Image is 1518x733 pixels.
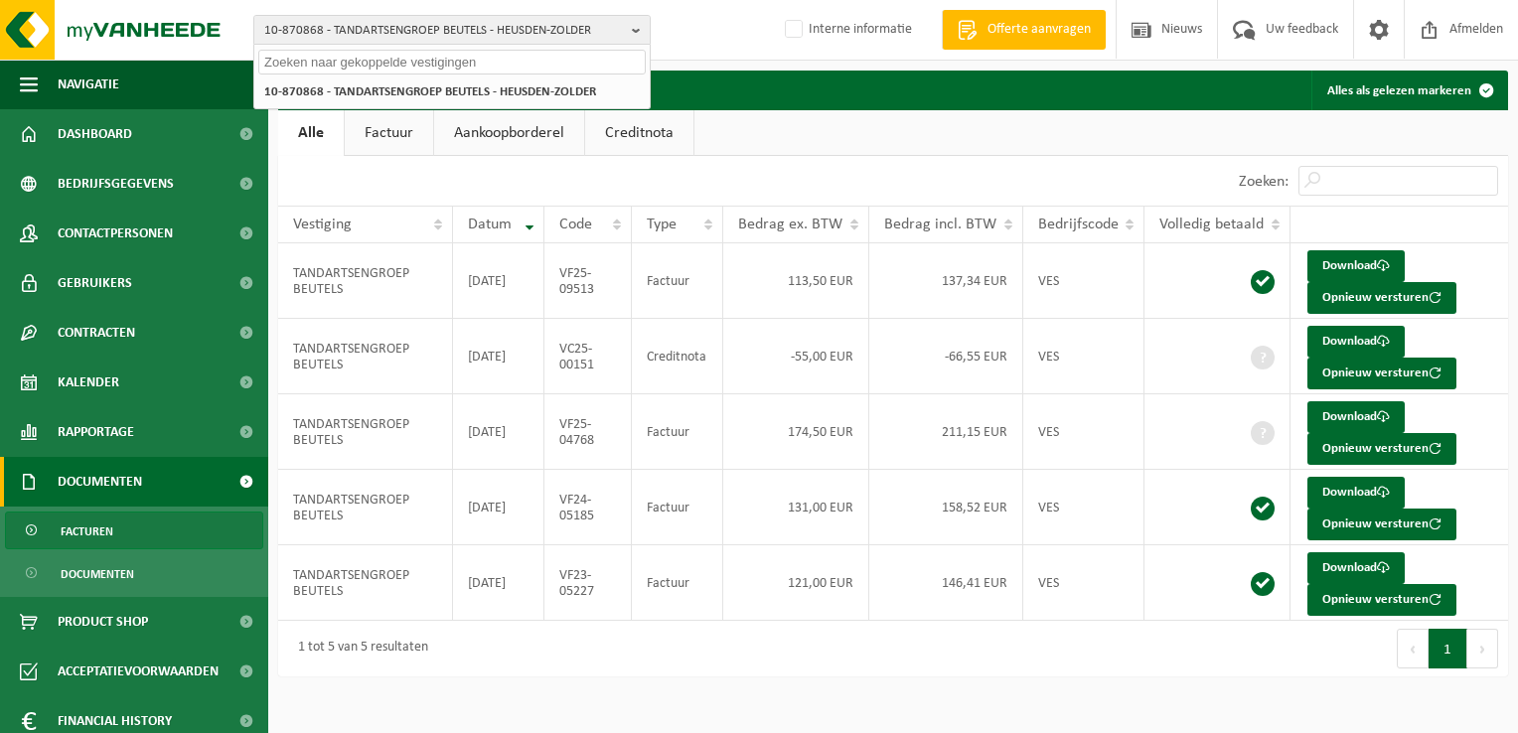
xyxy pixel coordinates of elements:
td: Factuur [632,545,723,621]
label: Zoeken: [1239,174,1289,190]
a: Creditnota [585,110,693,156]
td: VC25-00151 [544,319,632,394]
td: 113,50 EUR [723,243,869,319]
span: Bedrag ex. BTW [738,217,842,232]
span: Vestiging [293,217,352,232]
span: Bedrijfscode [1038,217,1119,232]
td: 137,34 EUR [869,243,1023,319]
span: Contracten [58,308,135,358]
span: 10-870868 - TANDARTSENGROEP BEUTELS - HEUSDEN-ZOLDER [264,16,624,46]
button: Opnieuw versturen [1307,509,1456,540]
td: 174,50 EUR [723,394,869,470]
td: TANDARTSENGROEP BEUTELS [278,243,453,319]
button: Opnieuw versturen [1307,282,1456,314]
span: Volledig betaald [1159,217,1264,232]
td: VES [1023,319,1145,394]
td: [DATE] [453,394,544,470]
a: Download [1307,326,1405,358]
td: [DATE] [453,319,544,394]
td: [DATE] [453,470,544,545]
span: Navigatie [58,60,119,109]
td: [DATE] [453,243,544,319]
button: Opnieuw versturen [1307,433,1456,465]
span: Gebruikers [58,258,132,308]
a: Facturen [5,512,263,549]
span: Contactpersonen [58,209,173,258]
td: 211,15 EUR [869,394,1023,470]
td: -55,00 EUR [723,319,869,394]
td: [DATE] [453,545,544,621]
td: Factuur [632,394,723,470]
span: Product Shop [58,597,148,647]
td: 121,00 EUR [723,545,869,621]
span: Offerte aanvragen [983,20,1096,40]
span: Documenten [58,457,142,507]
span: Rapportage [58,407,134,457]
span: Acceptatievoorwaarden [58,647,219,696]
button: 1 [1429,629,1467,668]
td: TANDARTSENGROEP BEUTELS [278,319,453,394]
span: Type [647,217,677,232]
td: TANDARTSENGROEP BEUTELS [278,545,453,621]
button: Next [1467,629,1498,668]
td: VF23-05227 [544,545,632,621]
a: Download [1307,250,1405,282]
td: Factuur [632,470,723,545]
td: VES [1023,470,1145,545]
span: Dashboard [58,109,132,159]
strong: 10-870868 - TANDARTSENGROEP BEUTELS - HEUSDEN-ZOLDER [264,85,596,98]
span: Bedrijfsgegevens [58,159,174,209]
a: Download [1307,477,1405,509]
label: Interne informatie [781,15,912,45]
span: Datum [468,217,512,232]
button: Previous [1397,629,1429,668]
a: Download [1307,401,1405,433]
button: Alles als gelezen markeren [1311,71,1506,110]
td: -66,55 EUR [869,319,1023,394]
a: Download [1307,552,1405,584]
td: Creditnota [632,319,723,394]
button: Opnieuw versturen [1307,358,1456,389]
button: Opnieuw versturen [1307,584,1456,616]
td: TANDARTSENGROEP BEUTELS [278,470,453,545]
td: VES [1023,394,1145,470]
td: 146,41 EUR [869,545,1023,621]
a: Offerte aanvragen [942,10,1106,50]
td: Factuur [632,243,723,319]
td: VES [1023,243,1145,319]
span: Documenten [61,555,134,593]
a: Factuur [345,110,433,156]
td: VF24-05185 [544,470,632,545]
span: Facturen [61,513,113,550]
td: 158,52 EUR [869,470,1023,545]
td: 131,00 EUR [723,470,869,545]
td: VES [1023,545,1145,621]
input: Zoeken naar gekoppelde vestigingen [258,50,646,74]
td: TANDARTSENGROEP BEUTELS [278,394,453,470]
button: 10-870868 - TANDARTSENGROEP BEUTELS - HEUSDEN-ZOLDER [253,15,651,45]
span: Bedrag incl. BTW [884,217,996,232]
a: Aankoopborderel [434,110,584,156]
td: VF25-09513 [544,243,632,319]
span: Code [559,217,592,232]
td: VF25-04768 [544,394,632,470]
div: 1 tot 5 van 5 resultaten [288,631,428,666]
a: Documenten [5,554,263,592]
a: Alle [278,110,344,156]
span: Kalender [58,358,119,407]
